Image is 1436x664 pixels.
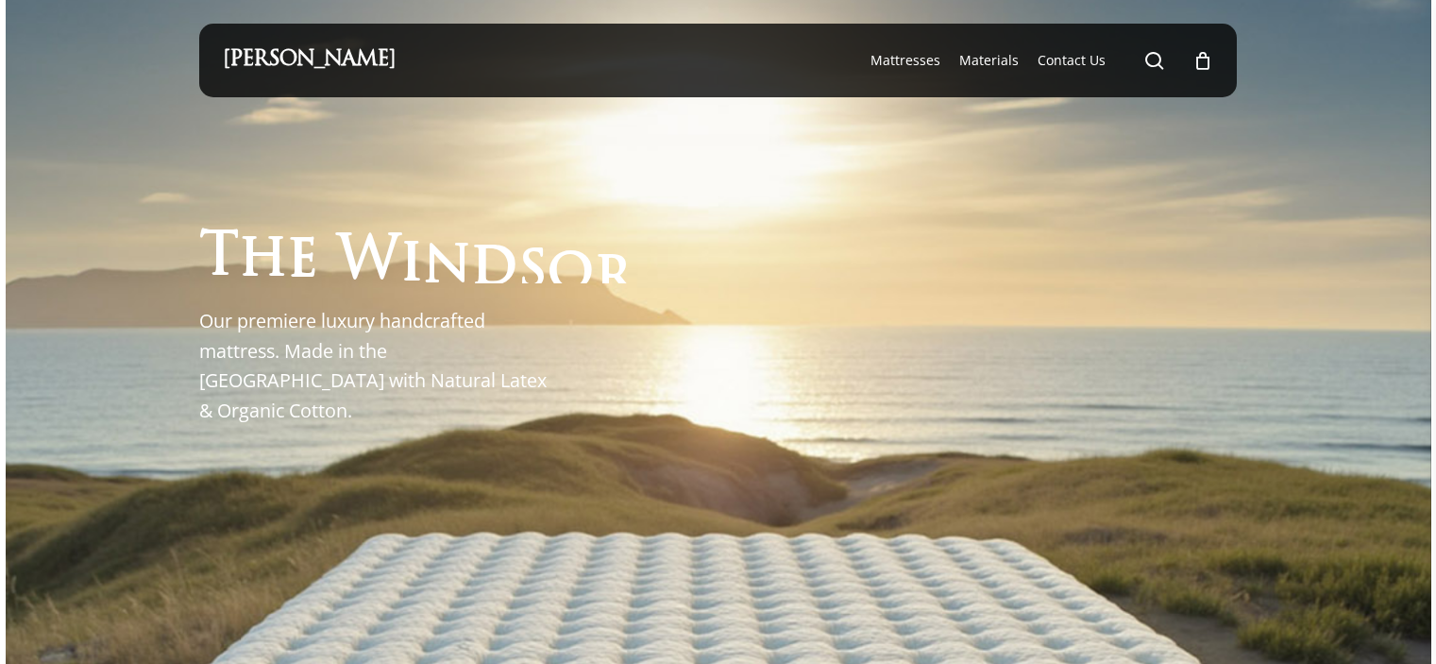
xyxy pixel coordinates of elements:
span: i [400,236,423,294]
p: Our premiere luxury handcrafted mattress. Made in the [GEOGRAPHIC_DATA] with Natural Latex & Orga... [199,306,553,426]
span: W [337,234,400,292]
span: d [471,240,517,298]
h1: The Windsor [199,226,634,283]
a: Materials [959,51,1019,70]
nav: Main Menu [861,24,1213,97]
span: e [287,232,318,290]
span: n [423,238,471,296]
a: [PERSON_NAME] [223,50,396,71]
span: Contact Us [1038,51,1106,69]
span: h [239,231,287,289]
span: r [594,249,634,307]
a: Mattresses [870,51,940,70]
span: Materials [959,51,1019,69]
span: Mattresses [870,51,940,69]
span: o [548,246,594,303]
span: T [199,230,239,288]
span: s [517,243,548,300]
a: Contact Us [1038,51,1106,70]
